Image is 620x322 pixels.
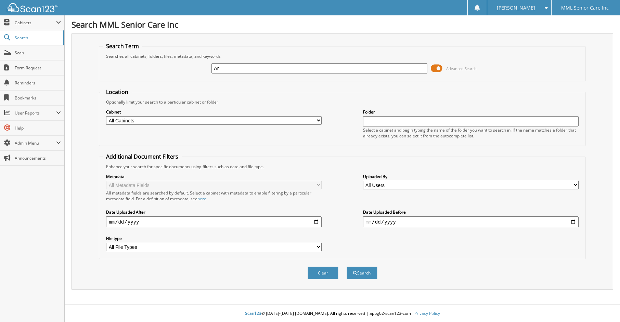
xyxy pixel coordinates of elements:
input: end [363,216,579,227]
legend: Search Term [103,42,142,50]
legend: Location [103,88,132,96]
a: Privacy Policy [414,310,440,316]
label: Date Uploaded After [106,209,322,215]
div: All metadata fields are searched by default. Select a cabinet with metadata to enable filtering b... [106,190,322,202]
label: Metadata [106,174,322,179]
label: Date Uploaded Before [363,209,579,215]
span: [PERSON_NAME] [497,6,535,10]
span: Scan123 [245,310,261,316]
a: here [197,196,206,202]
h1: Search MML Senior Care Inc [72,19,613,30]
button: Clear [308,267,338,279]
label: Folder [363,109,579,115]
div: Select a cabinet and begin typing the name of the folder you want to search in. If the name match... [363,127,579,139]
span: Admin Menu [15,140,56,146]
span: Scan [15,50,61,56]
span: MML Senior Care Inc [561,6,609,10]
span: Bookmarks [15,95,61,101]
button: Search [347,267,377,279]
iframe: Chat Widget [586,289,620,322]
span: Help [15,125,61,131]
span: User Reports [15,110,56,116]
span: Reminders [15,80,61,86]
legend: Additional Document Filters [103,153,182,160]
label: Uploaded By [363,174,579,179]
div: © [DATE]-[DATE] [DOMAIN_NAME]. All rights reserved | appg02-scan123-com | [65,305,620,322]
div: Optionally limit your search to a particular cabinet or folder [103,99,582,105]
span: Advanced Search [446,66,477,71]
div: Searches all cabinets, folders, files, metadata, and keywords [103,53,582,59]
label: File type [106,236,322,241]
span: Search [15,35,60,41]
span: Announcements [15,155,61,161]
span: Cabinets [15,20,56,26]
img: scan123-logo-white.svg [7,3,58,12]
label: Cabinet [106,109,322,115]
span: Form Request [15,65,61,71]
div: Enhance your search for specific documents using filters such as date and file type. [103,164,582,170]
input: start [106,216,322,227]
